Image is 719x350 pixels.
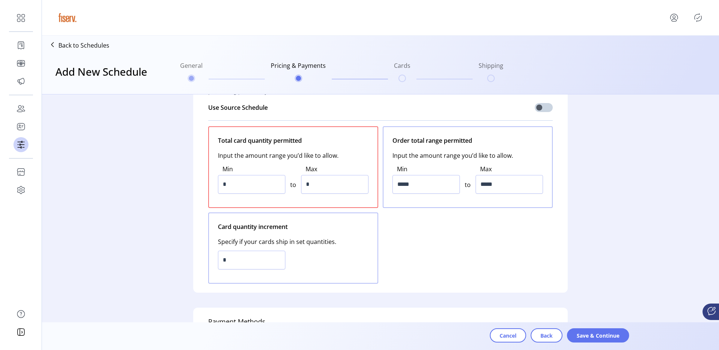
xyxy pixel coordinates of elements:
h3: Add New Schedule [55,64,147,79]
button: Back [531,328,562,343]
h6: Pricing & Payments [271,61,326,75]
span: Card quantity increment [218,222,288,231]
span: Total card quantity permitted [218,136,302,145]
span: Back [540,332,553,340]
h5: Payment Methods [208,317,266,331]
span: Use Source Schedule [208,103,268,112]
span: to [290,180,296,194]
button: Publisher Panel [692,12,704,24]
span: Input the amount range you’d like to allow. [218,145,368,160]
span: Specify if your cards ship in set quantities. [218,231,368,246]
button: menu [659,9,692,27]
span: Order total range permitted [392,136,472,145]
span: to [465,180,471,194]
label: Min [397,165,460,174]
img: logo [57,7,78,28]
button: Save & Continue [567,328,629,343]
span: Cancel [500,332,516,340]
label: Min [222,165,285,174]
span: Save & Continue [577,332,619,340]
span: Input the amount range you’d like to allow. [392,145,543,160]
label: Max [306,165,368,174]
p: Back to Schedules [58,41,109,50]
button: Cancel [490,328,526,343]
label: Max [480,165,543,174]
